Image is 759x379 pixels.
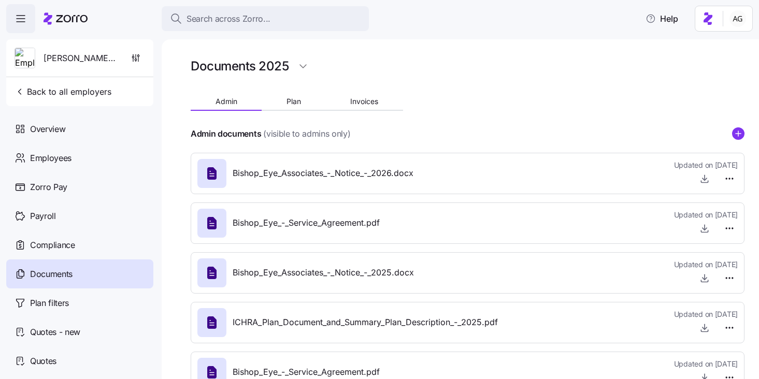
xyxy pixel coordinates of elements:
span: Bishop_Eye_Associates_-_Notice_-_2025.docx [233,266,414,279]
span: Search across Zorro... [187,12,270,25]
a: Zorro Pay [6,172,153,201]
a: Documents [6,259,153,288]
img: Employer logo [15,48,35,69]
span: Zorro Pay [30,181,67,194]
img: 5fc55c57e0610270ad857448bea2f2d5 [729,10,746,27]
a: Employees [6,143,153,172]
span: Updated on [DATE] [674,210,738,220]
span: (visible to admins only) [263,127,350,140]
button: Help [637,8,686,29]
a: Compliance [6,230,153,259]
span: Documents [30,268,73,281]
span: Updated on [DATE] [674,160,738,170]
span: Quotes [30,355,56,368]
span: Admin [216,98,237,105]
span: Employees [30,152,71,165]
a: Plan filters [6,288,153,317]
a: Overview [6,114,153,143]
button: Back to all employers [10,81,116,102]
span: Plan filters [30,297,69,310]
a: Payroll [6,201,153,230]
span: Help [646,12,678,25]
span: Updated on [DATE] [674,359,738,369]
a: Quotes - new [6,317,153,346]
a: Quotes [6,346,153,375]
span: Plan [287,98,301,105]
button: Search across Zorro... [162,6,369,31]
span: ICHRA_Plan_Document_and_Summary_Plan_Description_-_2025.pdf [233,316,498,329]
span: Bishop_Eye_Associates_-_Notice_-_2026.docx [233,167,413,180]
span: Bishop_Eye_-_Service_Agreement.pdf [233,216,380,229]
svg: add icon [732,127,744,140]
h4: Admin documents [191,128,261,140]
span: Bishop_Eye_-_Service_Agreement.pdf [233,366,380,378]
span: [PERSON_NAME] Eye Associates [44,52,118,65]
h1: Documents 2025 [191,58,289,74]
span: Payroll [30,210,56,223]
span: Quotes - new [30,326,80,339]
span: Invoices [350,98,378,105]
span: Compliance [30,239,75,252]
span: Updated on [DATE] [674,259,738,270]
span: Overview [30,123,65,136]
span: Back to all employers [15,85,111,98]
span: Updated on [DATE] [674,309,738,319]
